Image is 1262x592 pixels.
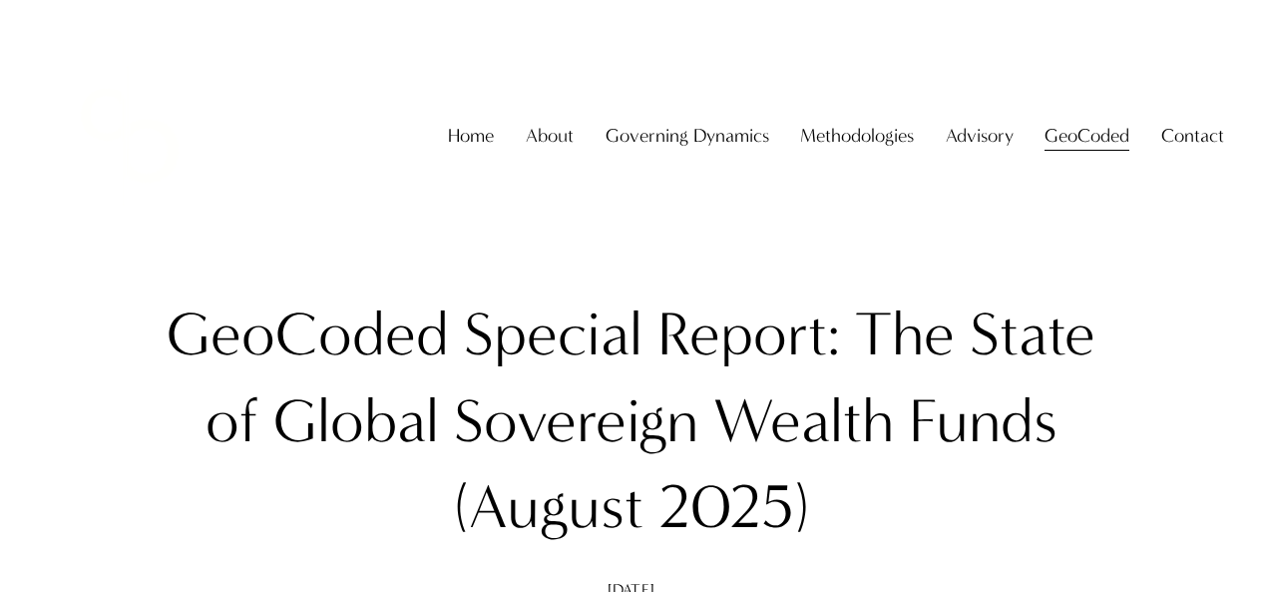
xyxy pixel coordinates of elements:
img: Christopher Sanchez &amp; Co. [38,44,221,228]
span: Governing Dynamics [606,119,769,153]
div: Wealth [713,378,894,464]
div: of [206,378,258,464]
span: GeoCoded [1045,119,1129,153]
div: Special [464,292,642,377]
div: Report: [657,292,840,377]
a: folder dropdown [526,117,574,155]
a: folder dropdown [1045,117,1129,155]
div: The [855,292,955,377]
span: Methodologies [800,119,914,153]
div: (August [454,464,643,550]
div: 2025) [658,464,809,550]
span: About [526,119,574,153]
a: folder dropdown [606,117,769,155]
a: Home [448,117,494,155]
a: folder dropdown [800,117,914,155]
span: Contact [1161,119,1224,153]
a: folder dropdown [1161,117,1224,155]
a: folder dropdown [946,117,1014,155]
span: Advisory [946,119,1014,153]
div: Sovereign [454,378,698,464]
div: State [970,292,1095,377]
div: Funds [909,378,1057,464]
div: GeoCoded [167,292,449,377]
div: Global [273,378,439,464]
